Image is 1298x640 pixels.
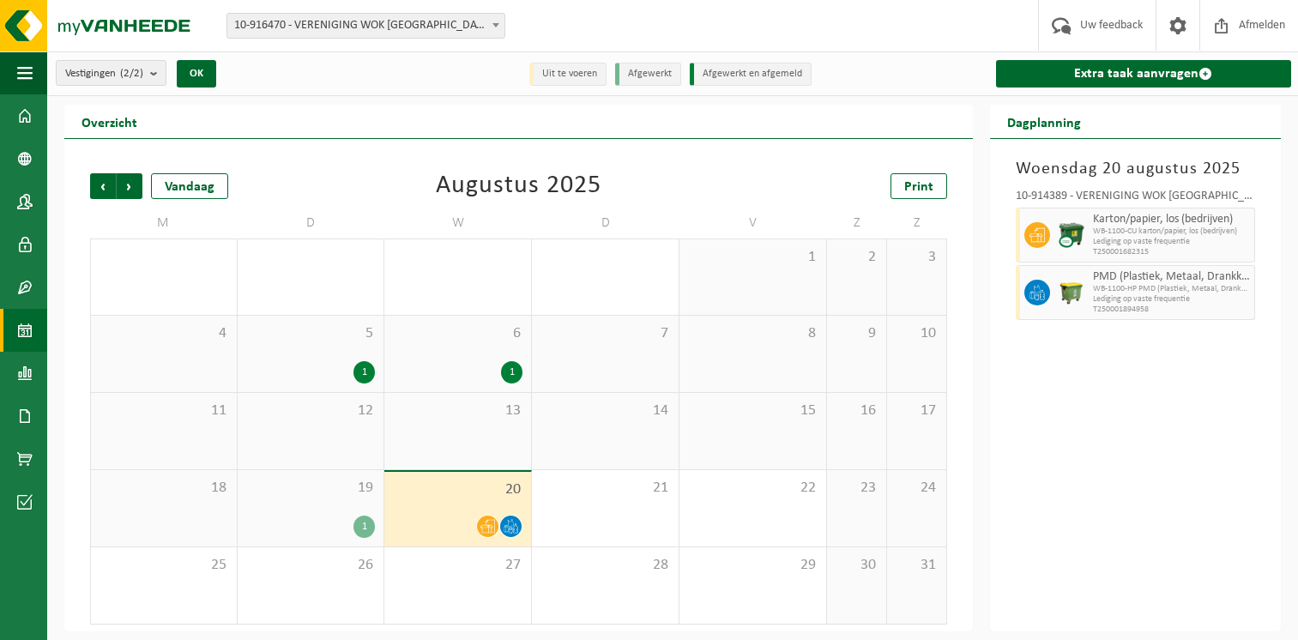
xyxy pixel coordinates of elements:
div: 10-914389 - VERENIGING WOK [GEOGRAPHIC_DATA] - [GEOGRAPHIC_DATA] [1016,190,1256,208]
h3: Woensdag 20 augustus 2025 [1016,156,1256,182]
span: 9 [836,324,878,343]
span: 30 [836,556,878,575]
a: Print [890,173,947,199]
span: T250001682315 [1093,247,1251,257]
h2: Overzicht [64,105,154,138]
span: 22 [688,479,818,498]
div: Augustus 2025 [436,173,601,199]
span: 25 [100,556,228,575]
span: 28 [540,556,670,575]
td: Z [887,208,947,238]
span: 29 [688,556,818,575]
td: M [90,208,238,238]
span: 7 [540,324,670,343]
span: 20 [393,480,522,499]
img: WB-1100-CU [1059,222,1084,248]
a: Extra taak aanvragen [996,60,1292,88]
td: W [384,208,532,238]
span: 2 [836,248,878,267]
div: Vandaag [151,173,228,199]
div: 1 [353,516,375,538]
li: Afgewerkt en afgemeld [690,63,812,86]
button: Vestigingen(2/2) [56,60,166,86]
button: OK [177,60,216,88]
span: 27 [393,556,522,575]
div: 1 [501,361,522,383]
div: 1 [353,361,375,383]
span: 18 [100,479,228,498]
span: 10-916470 - VERENIGING WOK BRUGGE - BRUGGE [226,13,505,39]
h2: Dagplanning [990,105,1098,138]
li: Uit te voeren [529,63,607,86]
span: 11 [100,402,228,420]
span: 4 [100,324,228,343]
span: 6 [393,324,522,343]
span: PMD (Plastiek, Metaal, Drankkartons) (bedrijven) [1093,270,1251,284]
span: 21 [540,479,670,498]
span: WB-1100-CU karton/papier, los (bedrijven) [1093,226,1251,237]
span: 17 [896,402,938,420]
span: 5 [246,324,376,343]
span: 3 [896,248,938,267]
span: 8 [688,324,818,343]
span: 13 [393,402,522,420]
span: 12 [246,402,376,420]
span: 14 [540,402,670,420]
td: V [679,208,827,238]
span: Lediging op vaste frequentie [1093,237,1251,247]
span: Print [904,180,933,194]
span: 26 [246,556,376,575]
span: 24 [896,479,938,498]
span: 10-916470 - VERENIGING WOK BRUGGE - BRUGGE [227,14,504,38]
span: 23 [836,479,878,498]
td: Z [827,208,887,238]
span: Vestigingen [65,61,143,87]
span: Volgende [117,173,142,199]
span: WB-1100-HP PMD (Plastiek, Metaal, Drankkartons) (bedrijven) [1093,284,1251,294]
count: (2/2) [120,68,143,79]
span: Lediging op vaste frequentie [1093,294,1251,305]
span: 10 [896,324,938,343]
img: WB-1100-HPE-GN-50 [1059,280,1084,305]
span: 15 [688,402,818,420]
span: Karton/papier, los (bedrijven) [1093,213,1251,226]
td: D [532,208,679,238]
td: D [238,208,385,238]
span: 1 [688,248,818,267]
li: Afgewerkt [615,63,681,86]
span: 31 [896,556,938,575]
span: 16 [836,402,878,420]
span: T250001894958 [1093,305,1251,315]
span: Vorige [90,173,116,199]
span: 19 [246,479,376,498]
